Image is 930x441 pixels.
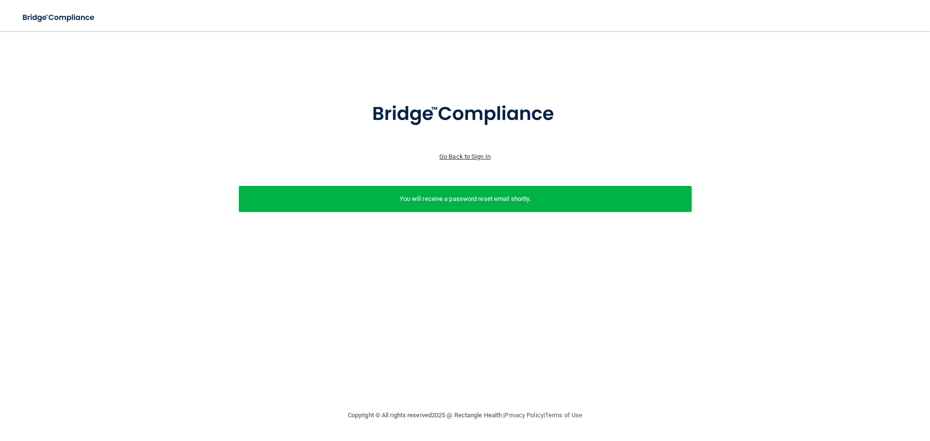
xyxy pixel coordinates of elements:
img: bridge_compliance_login_screen.278c3ca4.svg [352,89,578,139]
div: Copyright © All rights reserved 2025 @ Rectangle Health | | [288,400,642,431]
a: Go Back to Sign In [439,153,491,160]
p: You will receive a password reset email shortly. [246,193,684,205]
iframe: Drift Widget Chat Controller [762,372,918,411]
img: bridge_compliance_login_screen.278c3ca4.svg [15,8,104,28]
a: Privacy Policy [505,411,543,419]
a: Terms of Use [545,411,582,419]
